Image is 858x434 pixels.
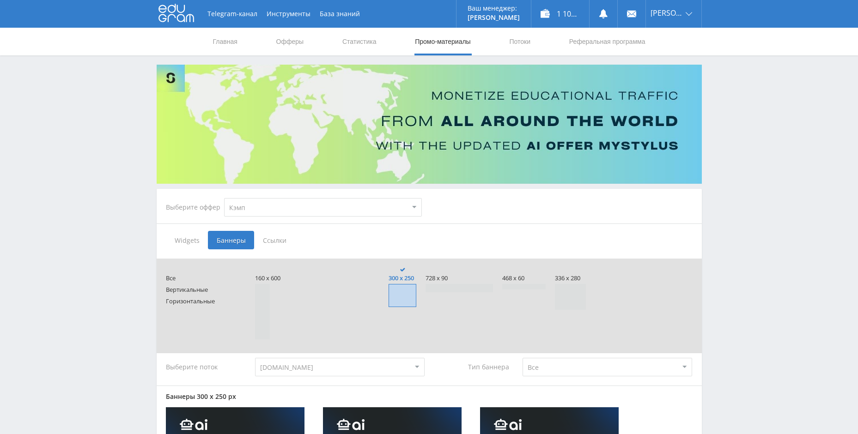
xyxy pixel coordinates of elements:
[166,298,237,305] span: Горизонтальные
[254,231,295,249] span: Ссылки
[555,275,586,282] span: 336 x 280
[166,358,246,376] div: Выберите поток
[341,28,377,55] a: Статистика
[502,275,546,282] span: 468 x 60
[212,28,238,55] a: Главная
[426,275,493,282] span: 728 x 90
[389,275,416,282] span: 300 x 250
[651,9,683,17] span: [PERSON_NAME]
[166,286,237,293] span: Вертикальные
[468,14,520,21] p: [PERSON_NAME]
[157,65,702,184] img: Banner
[508,28,531,55] a: Потоки
[468,5,520,12] p: Ваш менеджер:
[166,275,237,282] span: Все
[166,393,693,400] div: Баннеры 300 x 250 px
[166,231,208,249] span: Widgets
[208,231,254,249] span: Баннеры
[166,204,224,211] div: Выберите оффер
[255,275,280,282] span: 160 x 600
[568,28,646,55] a: Реферальная программа
[433,358,514,376] div: Тип баннера
[414,28,471,55] a: Промо-материалы
[275,28,305,55] a: Офферы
